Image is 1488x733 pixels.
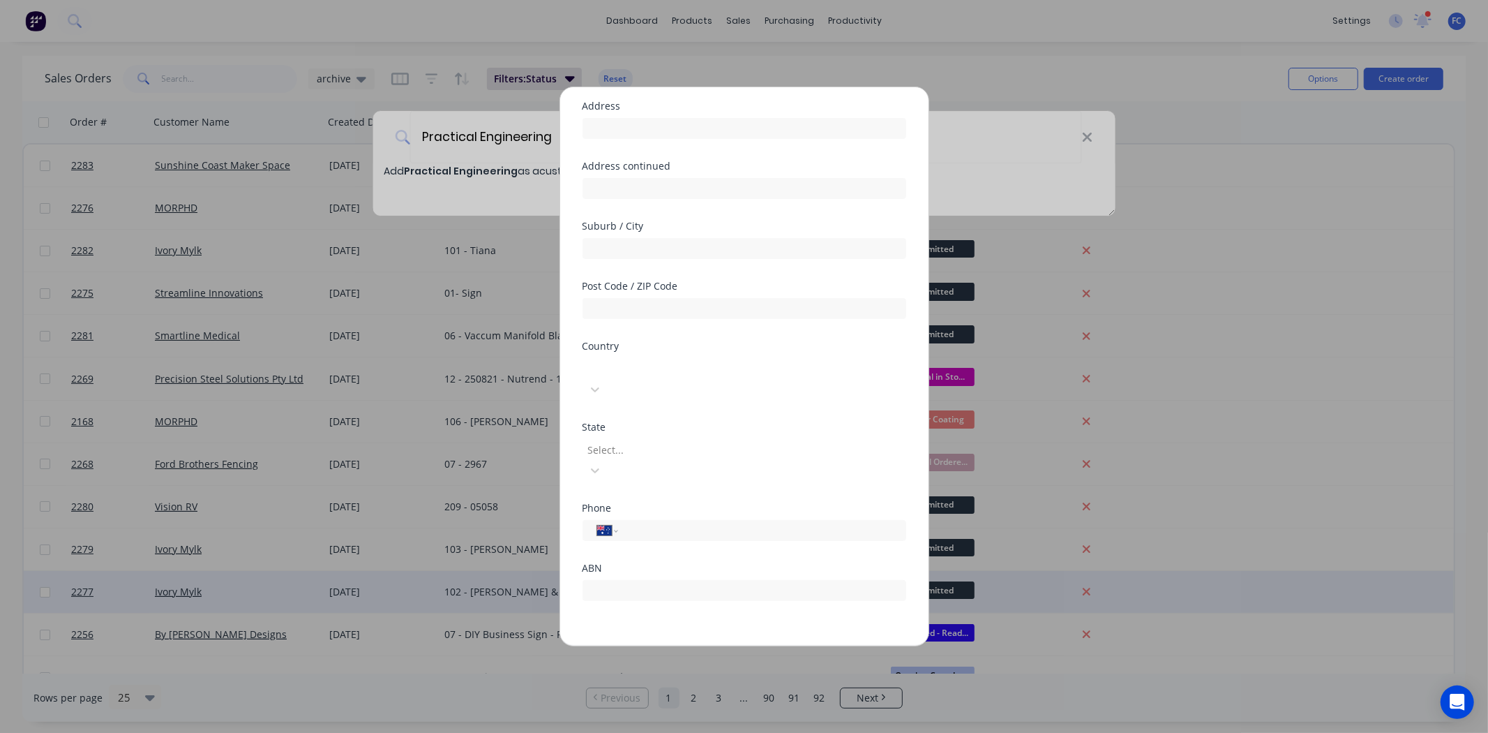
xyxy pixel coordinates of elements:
[587,376,735,390] div: [GEOGRAPHIC_DATA]
[583,281,906,291] div: Post Code / ZIP Code
[583,422,906,432] div: State
[583,503,906,513] div: Phone
[583,161,906,171] div: Address continued
[583,563,906,573] div: ABN
[583,101,906,111] div: Address
[583,221,906,231] div: Suburb / City
[583,341,906,351] div: Country
[1441,686,1474,719] div: Open Intercom Messenger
